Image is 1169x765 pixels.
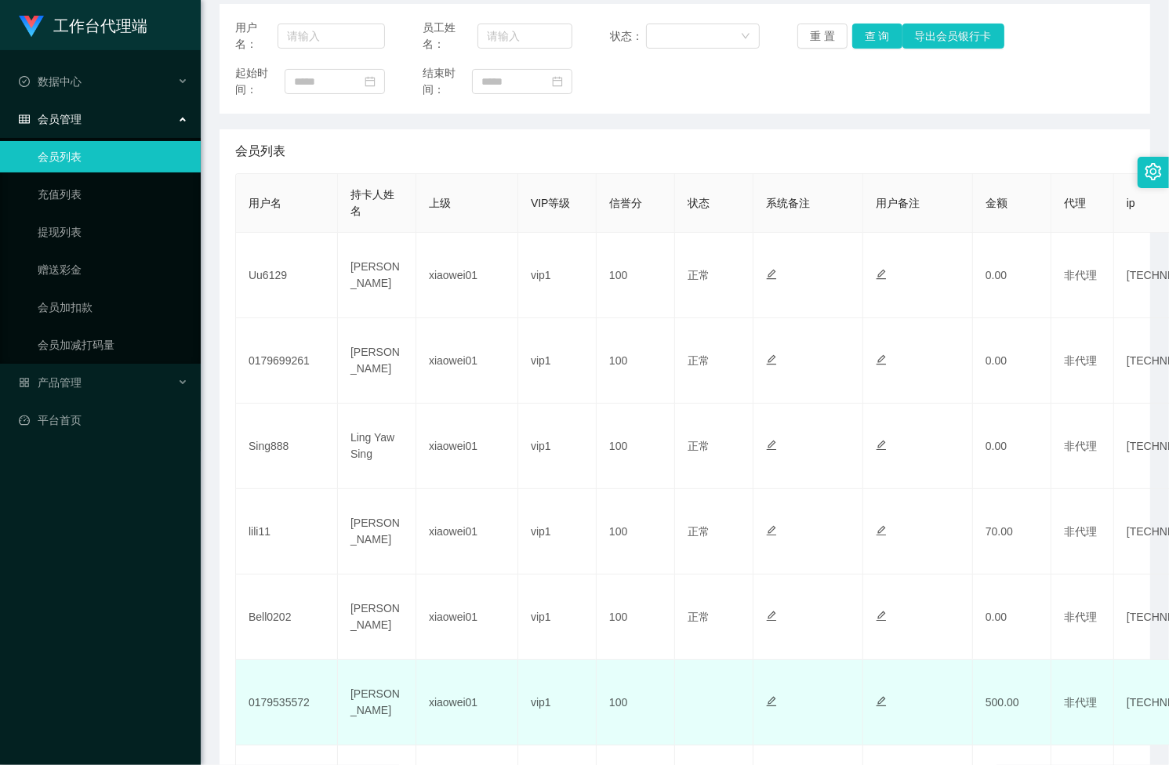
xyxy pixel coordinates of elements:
[416,489,518,575] td: xiaowei01
[766,354,777,365] i: 图标: edit
[1064,197,1086,209] span: 代理
[19,377,30,388] i: 图标: appstore-o
[973,404,1051,489] td: 0.00
[610,28,646,45] span: 状态：
[338,318,416,404] td: [PERSON_NAME]
[423,65,472,98] span: 结束时间：
[518,489,597,575] td: vip1
[986,197,1007,209] span: 金额
[38,329,188,361] a: 会员加减打码量
[518,660,597,745] td: vip1
[235,65,285,98] span: 起始时间：
[429,197,451,209] span: 上级
[235,20,278,53] span: 用户名：
[597,318,675,404] td: 100
[876,611,887,622] i: 图标: edit
[1064,611,1097,623] span: 非代理
[876,269,887,280] i: 图标: edit
[423,20,477,53] span: 员工姓名：
[278,24,385,49] input: 请输入
[688,440,710,452] span: 正常
[1064,440,1097,452] span: 非代理
[766,197,810,209] span: 系统备注
[766,696,777,707] i: 图标: edit
[236,660,338,745] td: 0179535572
[597,575,675,660] td: 100
[531,197,571,209] span: VIP等级
[766,611,777,622] i: 图标: edit
[19,75,82,88] span: 数据中心
[688,525,710,538] span: 正常
[235,142,285,161] span: 会员列表
[1145,163,1162,180] i: 图标: setting
[19,114,30,125] i: 图标: table
[688,354,710,367] span: 正常
[597,404,675,489] td: 100
[1064,525,1097,538] span: 非代理
[552,76,563,87] i: 图标: calendar
[19,16,44,38] img: logo.9652507e.png
[416,233,518,318] td: xiaowei01
[973,575,1051,660] td: 0.00
[766,440,777,451] i: 图标: edit
[236,489,338,575] td: lili11
[38,141,188,172] a: 会员列表
[597,233,675,318] td: 100
[38,216,188,248] a: 提现列表
[688,611,710,623] span: 正常
[876,696,887,707] i: 图标: edit
[19,404,188,436] a: 图标: dashboard平台首页
[338,660,416,745] td: [PERSON_NAME]
[518,404,597,489] td: vip1
[38,254,188,285] a: 赠送彩金
[973,660,1051,745] td: 500.00
[902,24,1004,49] button: 导出会员银行卡
[1064,696,1097,709] span: 非代理
[1127,197,1135,209] span: ip
[19,376,82,389] span: 产品管理
[797,24,848,49] button: 重 置
[338,233,416,318] td: [PERSON_NAME]
[876,525,887,536] i: 图标: edit
[38,179,188,210] a: 充值列表
[338,575,416,660] td: [PERSON_NAME]
[1064,269,1097,281] span: 非代理
[19,113,82,125] span: 会员管理
[973,318,1051,404] td: 0.00
[518,575,597,660] td: vip1
[38,292,188,323] a: 会员加扣款
[766,525,777,536] i: 图标: edit
[416,660,518,745] td: xiaowei01
[53,1,147,51] h1: 工作台代理端
[688,197,710,209] span: 状态
[518,233,597,318] td: vip1
[416,318,518,404] td: xiaowei01
[365,76,376,87] i: 图标: calendar
[741,31,750,42] i: 图标: down
[416,404,518,489] td: xiaowei01
[236,575,338,660] td: Bell0202
[1064,354,1097,367] span: 非代理
[249,197,281,209] span: 用户名
[876,440,887,451] i: 图标: edit
[852,24,902,49] button: 查 询
[19,19,147,31] a: 工作台代理端
[236,318,338,404] td: 0179699261
[518,318,597,404] td: vip1
[766,269,777,280] i: 图标: edit
[236,233,338,318] td: Uu6129
[688,269,710,281] span: 正常
[350,188,394,217] span: 持卡人姓名
[597,660,675,745] td: 100
[338,489,416,575] td: [PERSON_NAME]
[973,233,1051,318] td: 0.00
[19,76,30,87] i: 图标: check-circle-o
[477,24,572,49] input: 请输入
[876,197,920,209] span: 用户备注
[609,197,642,209] span: 信誉分
[416,575,518,660] td: xiaowei01
[876,354,887,365] i: 图标: edit
[338,404,416,489] td: Ling Yaw Sing
[597,489,675,575] td: 100
[236,404,338,489] td: Sing888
